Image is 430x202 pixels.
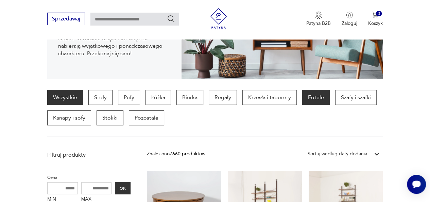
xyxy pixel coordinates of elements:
a: Sprzedawaj [47,17,85,22]
a: Pozostałe [129,110,164,125]
button: Sprzedawaj [47,13,85,25]
img: Ikona medalu [315,12,322,19]
a: Ikona medaluPatyna B2B [306,12,331,27]
a: Pufy [118,90,140,105]
div: Sortuj według daty dodania [308,150,367,158]
button: Patyna B2B [306,12,331,27]
p: Zaloguj [342,20,357,27]
div: Znaleziono 7660 produktów [147,150,205,158]
button: Zaloguj [342,12,357,27]
a: Kanapy i sofy [47,110,91,125]
p: Cena [47,174,131,181]
button: Szukaj [167,15,175,23]
img: Ikonka użytkownika [346,12,353,18]
button: 0Koszyk [368,12,383,27]
iframe: Smartsupp widget button [407,175,426,194]
a: Regały [209,90,237,105]
a: Fotele [302,90,330,105]
a: Biurka [176,90,203,105]
p: Koszyk [368,20,383,27]
a: Łóżka [145,90,171,105]
div: 0 [376,11,382,17]
img: Ikona koszyka [372,12,379,18]
a: Szafy i szafki [335,90,377,105]
button: OK [115,182,131,194]
p: Patyna B2B [306,20,331,27]
a: Krzesła i taborety [242,90,297,105]
a: Wszystkie [47,90,83,105]
img: Patyna - sklep z meblami i dekoracjami vintage [208,8,229,29]
a: Stoły [88,90,113,105]
p: Filtruj produkty [47,151,131,159]
a: Stoliki [97,110,123,125]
